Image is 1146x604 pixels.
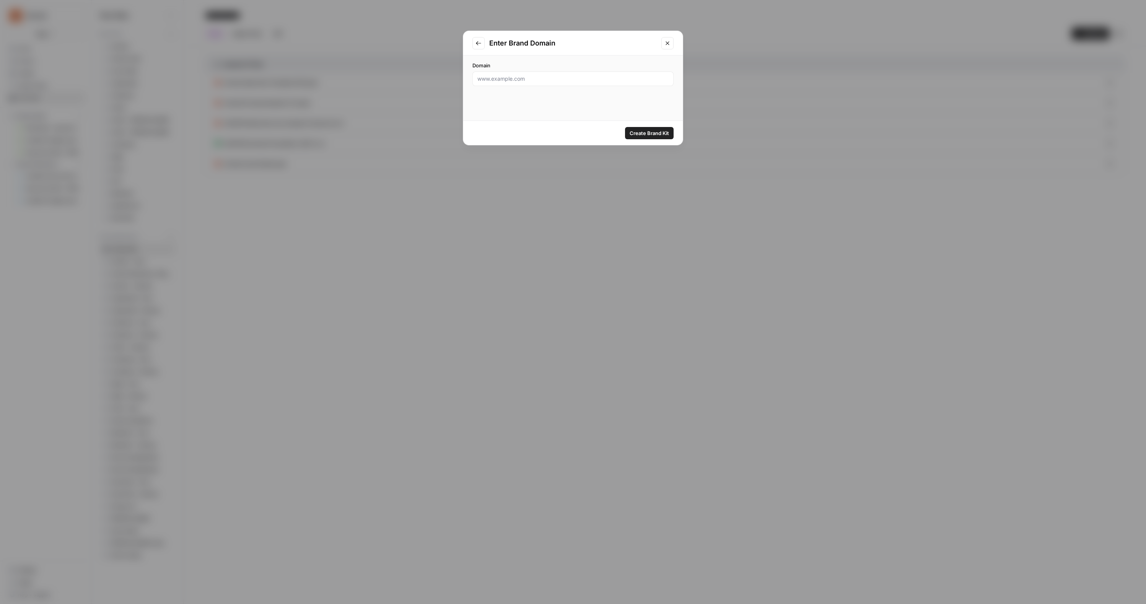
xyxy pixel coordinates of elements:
[661,37,674,49] button: Close modal
[472,62,674,69] label: Domain
[489,38,657,49] h2: Enter Brand Domain
[477,75,669,83] input: www.example.com
[472,37,485,49] button: Go to previous step
[625,127,674,139] button: Create Brand Kit
[630,129,669,137] span: Create Brand Kit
